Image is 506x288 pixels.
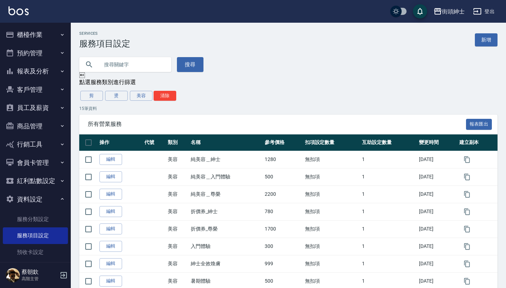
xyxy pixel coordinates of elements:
td: [DATE] [417,185,457,203]
td: 無扣項 [303,255,360,272]
h3: 服務項目設定 [79,39,130,49]
button: 紅利點數設定 [3,172,68,190]
button: save [413,4,427,18]
a: 服務分類設定 [3,211,68,227]
button: 報表及分析 [3,62,68,81]
span: 所有營業服務 [88,121,466,128]
td: 999 [263,255,303,272]
a: 新增 [475,33,498,46]
button: 資料設定 [3,190,68,209]
a: 編輯 [99,223,122,234]
div: 街頭紳士 [442,7,465,16]
td: 1 [360,255,417,272]
button: 美容 [130,91,153,101]
th: 代號 [143,134,166,151]
td: 純美容＿尊榮 [189,185,263,203]
button: 街頭紳士 [431,4,467,19]
p: 15 筆資料 [79,105,498,112]
td: 純美容＿紳士 [189,151,263,168]
a: 服務項目設定 [3,227,68,244]
a: 預收卡設定 [3,244,68,260]
td: 1 [360,151,417,168]
a: 組合設定 [3,260,68,277]
td: 780 [263,203,303,220]
button: 預約管理 [3,44,68,62]
td: 紳士全效煥膚 [189,255,263,272]
td: 1700 [263,220,303,238]
a: 編輯 [99,258,122,269]
td: 純美容＿入門體驗 [189,168,263,185]
th: 建立副本 [458,134,498,151]
button: 搜尋 [177,57,203,72]
button: 剪 [80,91,103,101]
td: 折價券_紳士 [189,203,263,220]
td: 折價券_尊榮 [189,220,263,238]
a: 編輯 [99,154,122,165]
td: 無扣項 [303,203,360,220]
td: 美容 [166,168,189,185]
td: 無扣項 [303,238,360,255]
button: 員工及薪資 [3,99,68,117]
td: 1 [360,238,417,255]
th: 扣項設定數量 [303,134,360,151]
td: 500 [263,168,303,185]
input: 搜尋關鍵字 [99,55,166,74]
td: 2200 [263,185,303,203]
button: 客戶管理 [3,81,68,99]
th: 類別 [166,134,189,151]
td: 入門體驗 [189,238,263,255]
a: 編輯 [99,241,122,252]
td: 1 [360,185,417,203]
td: 無扣項 [303,151,360,168]
td: 美容 [166,255,189,272]
th: 操作 [98,134,143,151]
a: 報表匯出 [466,120,492,127]
a: 編輯 [99,171,122,182]
a: 編輯 [99,189,122,200]
td: [DATE] [417,255,457,272]
button: 商品管理 [3,117,68,135]
th: 互助設定數量 [360,134,417,151]
td: 美容 [166,238,189,255]
th: 變更時間 [417,134,457,151]
button: 櫃檯作業 [3,26,68,44]
td: [DATE] [417,203,457,220]
a: 編輯 [99,276,122,287]
h2: Services [79,31,130,36]
td: [DATE] [417,168,457,185]
td: 1 [360,168,417,185]
td: [DATE] [417,220,457,238]
button: 清除 [154,91,176,101]
th: 名稱 [189,134,263,151]
td: 美容 [166,203,189,220]
td: 無扣項 [303,168,360,185]
button: 燙 [105,91,128,101]
h5: 蔡朝欽 [22,268,58,276]
p: 高階主管 [22,276,58,282]
button: 登出 [470,5,498,18]
a: 編輯 [99,206,122,217]
button: 報表匯出 [466,119,492,130]
button: 行銷工具 [3,135,68,154]
td: 1 [360,220,417,238]
td: 1280 [263,151,303,168]
img: Logo [8,6,29,15]
td: 美容 [166,185,189,203]
td: 美容 [166,220,189,238]
td: 300 [263,238,303,255]
td: 無扣項 [303,220,360,238]
td: 無扣項 [303,185,360,203]
th: 參考價格 [263,134,303,151]
td: 1 [360,203,417,220]
td: [DATE] [417,151,457,168]
td: [DATE] [417,238,457,255]
button: 會員卡管理 [3,154,68,172]
td: 美容 [166,151,189,168]
img: Person [6,268,20,282]
div: 點選服務類別進行篩選 [79,79,498,86]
